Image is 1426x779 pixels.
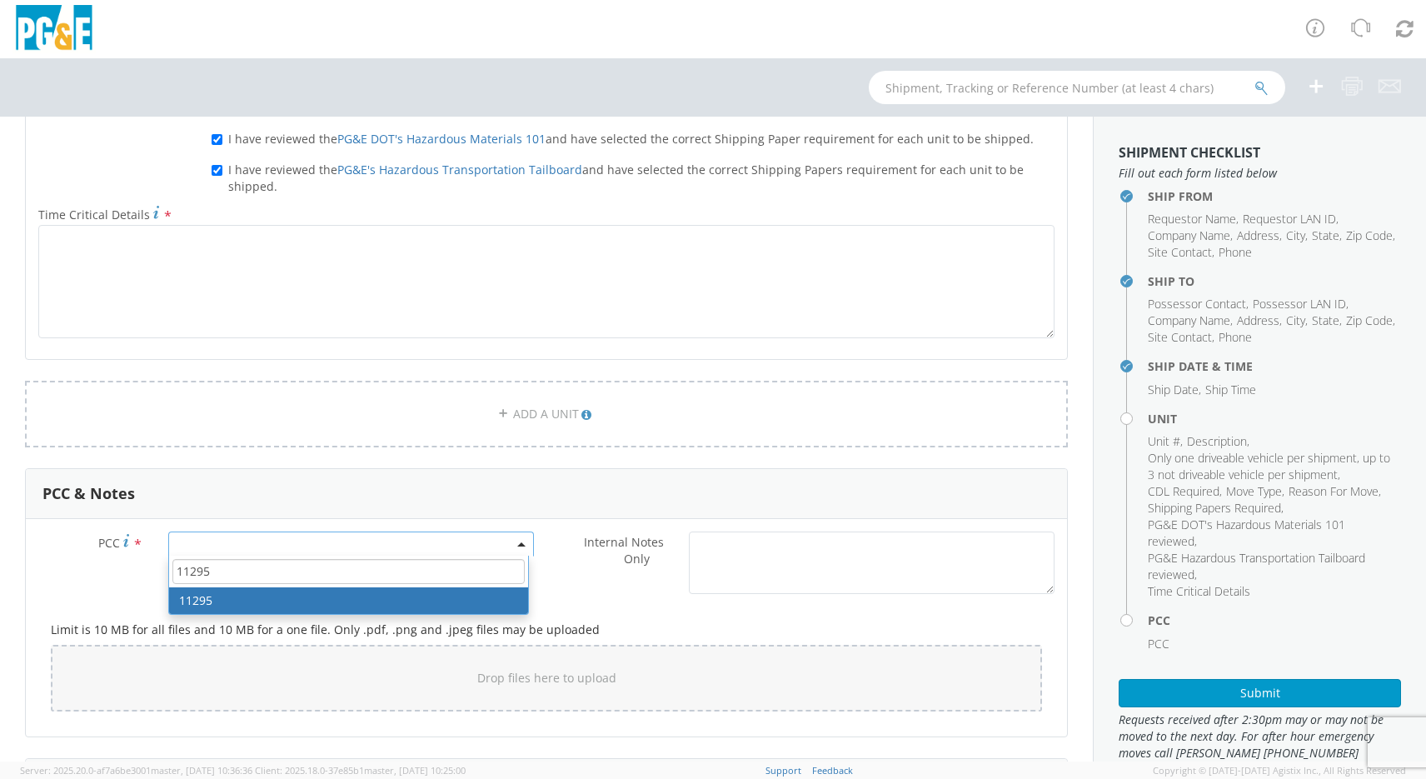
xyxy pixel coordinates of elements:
span: master, [DATE] 10:25:00 [364,764,466,777]
li: , [1148,329,1214,346]
span: Shipping Papers Required [1148,500,1281,516]
span: Requestor Name [1148,211,1236,227]
span: Unit # [1148,433,1180,449]
li: , [1237,312,1282,329]
span: Drop files here to upload [477,670,616,686]
span: Possessor LAN ID [1253,296,1346,312]
span: Internal Notes Only [584,534,664,567]
a: Feedback [812,764,853,777]
span: Phone [1219,244,1252,260]
li: , [1286,312,1308,329]
span: Time Critical Details [1148,583,1250,599]
li: , [1312,227,1342,244]
span: Description [1187,433,1247,449]
span: Ship Date [1148,382,1199,397]
span: Move Type [1226,483,1282,499]
h4: Ship From [1148,190,1401,202]
li: , [1148,296,1249,312]
li: , [1148,450,1397,483]
span: Client: 2025.18.0-37e85b1 [255,764,466,777]
h5: Limit is 10 MB for all files and 10 MB for a one file. Only .pdf, .png and .jpeg files may be upl... [51,623,1042,636]
li: , [1148,312,1233,329]
span: Zip Code [1346,312,1393,328]
li: , [1346,312,1395,329]
span: Requestor LAN ID [1243,211,1336,227]
span: City [1286,227,1305,243]
span: master, [DATE] 10:36:36 [151,764,252,777]
h3: PCC & Notes [42,486,135,502]
li: , [1148,211,1239,227]
span: Site Contact [1148,329,1212,345]
span: PCC [1148,636,1169,652]
input: I have reviewed thePG&E DOT's Hazardous Materials 101and have selected the correct Shipping Paper... [212,134,222,145]
span: Only one driveable vehicle per shipment, up to 3 not driveable vehicle per shipment [1148,450,1390,482]
li: , [1312,312,1342,329]
li: , [1286,227,1308,244]
li: , [1148,517,1397,550]
span: CDL Required [1148,483,1219,499]
li: , [1237,227,1282,244]
a: ADD A UNIT [25,381,1068,447]
span: I have reviewed the and have selected the correct Shipping Paper requirement for each unit to be ... [228,131,1034,147]
li: , [1148,550,1397,583]
li: , [1289,483,1381,500]
span: Address [1237,312,1279,328]
h4: PCC [1148,614,1401,627]
input: Shipment, Tracking or Reference Number (at least 4 chars) [869,71,1285,104]
li: , [1253,296,1349,312]
a: PG&E's Hazardous Transportation Tailboard [337,162,582,177]
li: , [1148,382,1201,398]
li: , [1148,244,1214,261]
button: Submit [1119,679,1401,707]
a: Support [765,764,801,777]
strong: Shipment Checklist [1119,143,1260,162]
span: Company Name [1148,227,1230,243]
span: PG&E DOT's Hazardous Materials 101 reviewed [1148,517,1345,549]
span: I have reviewed the and have selected the correct Shipping Papers requirement for each unit to be... [228,162,1024,194]
span: State [1312,227,1339,243]
li: , [1148,433,1183,450]
span: Zip Code [1346,227,1393,243]
li: , [1187,433,1249,450]
span: State [1312,312,1339,328]
span: Site Contact [1148,244,1212,260]
span: Company Name [1148,312,1230,328]
span: Ship Time [1205,382,1256,397]
span: Fill out each form listed below [1119,165,1401,182]
li: , [1148,483,1222,500]
span: Address [1237,227,1279,243]
span: Time Critical Details [38,207,150,222]
span: City [1286,312,1305,328]
span: Phone [1219,329,1252,345]
span: Server: 2025.20.0-af7a6be3001 [20,764,252,777]
h4: Unit [1148,412,1401,425]
span: Requests received after 2:30pm may or may not be moved to the next day. For after hour emergency ... [1119,712,1401,762]
span: PG&E Hazardous Transportation Tailboard reviewed [1148,550,1365,582]
span: Reason For Move [1289,483,1379,499]
input: I have reviewed thePG&E's Hazardous Transportation Tailboardand have selected the correct Shippin... [212,165,222,176]
a: PG&E DOT's Hazardous Materials 101 [337,131,546,147]
span: Possessor Contact [1148,296,1246,312]
img: pge-logo-06675f144f4cfa6a6814.png [12,5,96,54]
span: Copyright © [DATE]-[DATE] Agistix Inc., All Rights Reserved [1153,764,1406,777]
span: PCC [98,535,120,551]
li: , [1148,500,1284,517]
h4: Ship Date & Time [1148,360,1401,372]
li: 11295 [169,587,528,614]
li: , [1243,211,1339,227]
h4: Ship To [1148,275,1401,287]
li: , [1346,227,1395,244]
li: , [1226,483,1284,500]
li: , [1148,227,1233,244]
